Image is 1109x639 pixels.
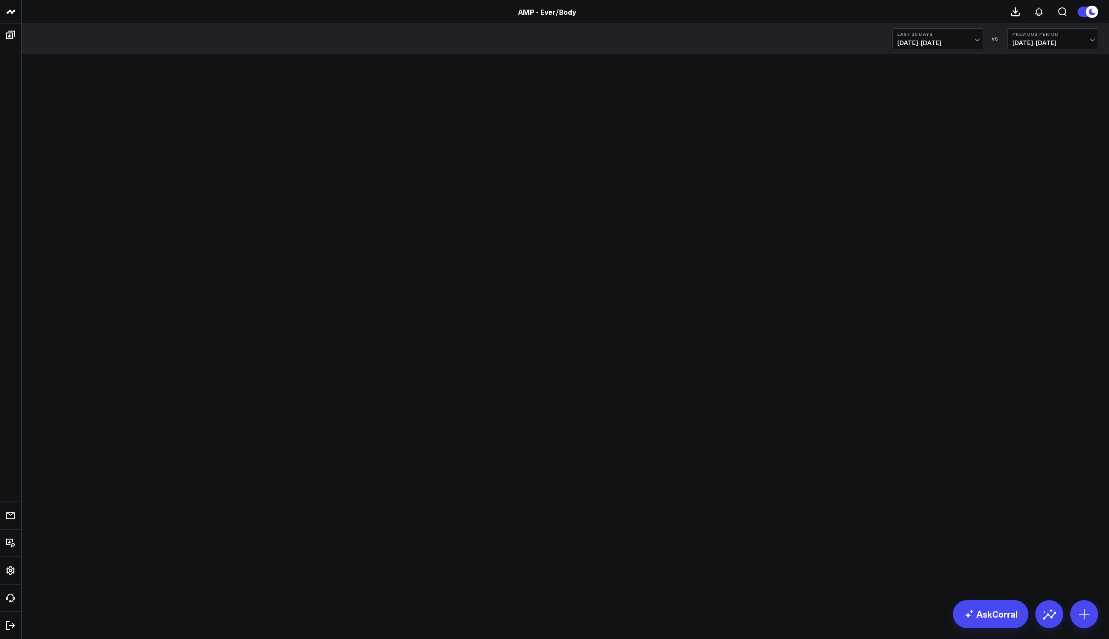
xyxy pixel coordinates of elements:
[987,36,1003,41] div: VS
[892,28,983,49] button: Last 30 Days[DATE]-[DATE]
[1012,31,1093,37] b: Previous Period
[518,7,576,17] a: AMP - Ever/Body
[897,39,978,46] span: [DATE] - [DATE]
[897,31,978,37] b: Last 30 Days
[1007,28,1098,49] button: Previous Period[DATE]-[DATE]
[1012,39,1093,46] span: [DATE] - [DATE]
[953,600,1028,628] a: AskCorral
